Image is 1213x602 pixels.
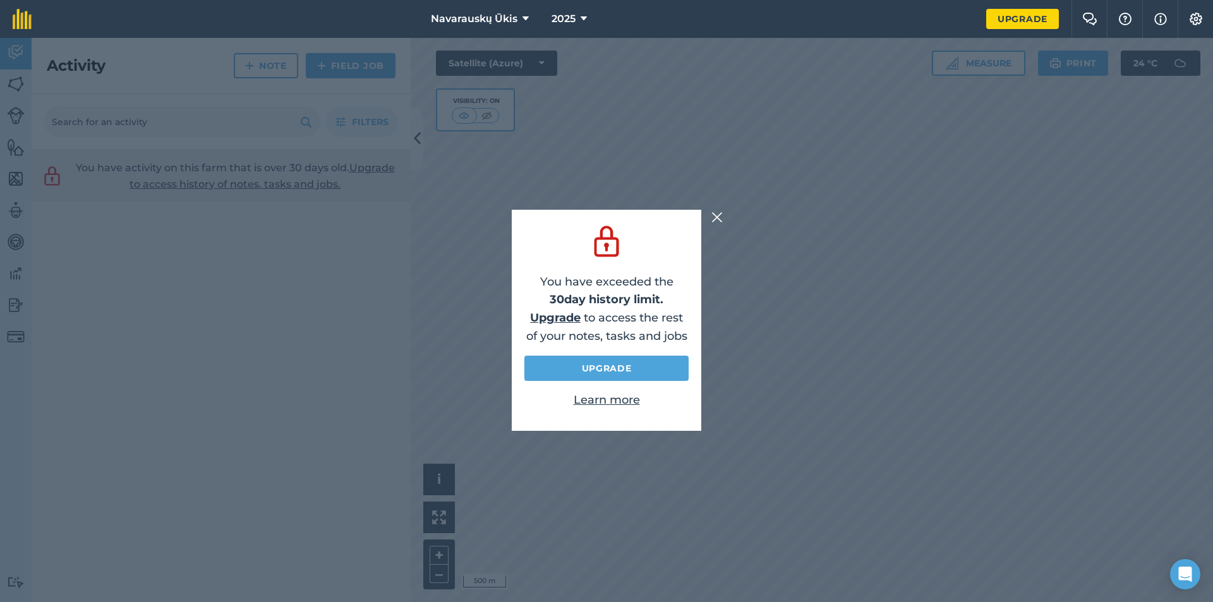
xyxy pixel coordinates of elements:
strong: 30 day history limit. [550,292,663,306]
img: A cog icon [1188,13,1204,25]
span: 2025 [552,11,576,27]
span: Navarauskų Ūkis [431,11,517,27]
a: Upgrade [530,311,581,325]
p: You have exceeded the [524,273,689,310]
img: fieldmargin Logo [13,9,32,29]
img: svg+xml;base64,PHN2ZyB4bWxucz0iaHR0cDovL3d3dy53My5vcmcvMjAwMC9zdmciIHdpZHRoPSIxNyIgaGVpZ2h0PSIxNy... [1154,11,1167,27]
a: Learn more [574,393,640,407]
img: Two speech bubbles overlapping with the left bubble in the forefront [1082,13,1097,25]
a: Upgrade [986,9,1059,29]
img: svg+xml;base64,PHN2ZyB4bWxucz0iaHR0cDovL3d3dy53My5vcmcvMjAwMC9zdmciIHdpZHRoPSIyMiIgaGVpZ2h0PSIzMC... [711,210,723,225]
p: to access the rest of your notes, tasks and jobs [524,309,689,346]
a: Upgrade [524,356,689,381]
img: A question mark icon [1118,13,1133,25]
div: Open Intercom Messenger [1170,559,1200,589]
img: svg+xml;base64,PD94bWwgdmVyc2lvbj0iMS4wIiBlbmNvZGluZz0idXRmLTgiPz4KPCEtLSBHZW5lcmF0b3I6IEFkb2JlIE... [589,222,624,260]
